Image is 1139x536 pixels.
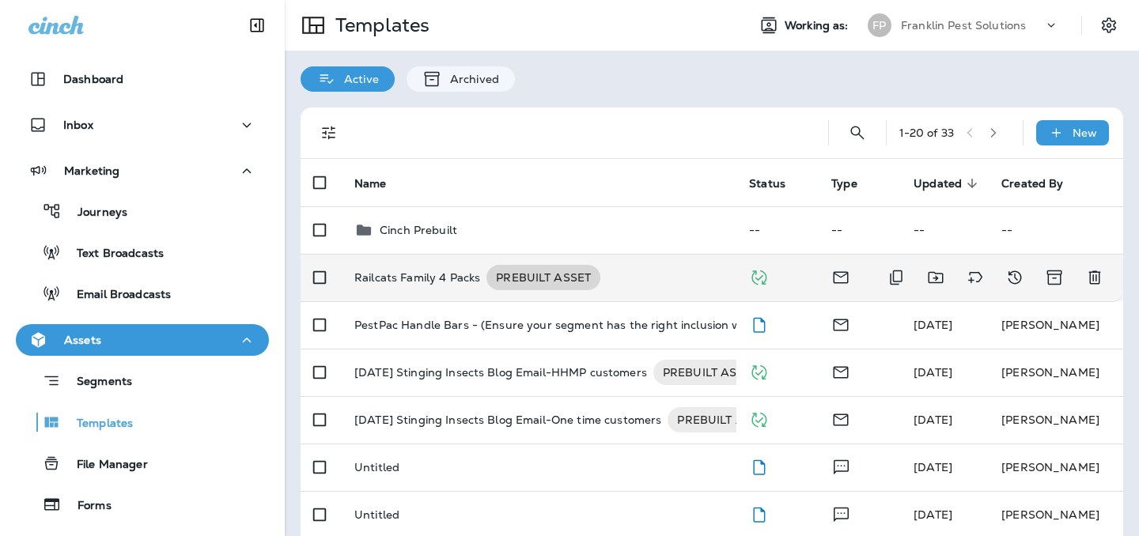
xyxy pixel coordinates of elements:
[831,176,878,191] span: Type
[329,13,429,37] p: Templates
[16,63,269,95] button: Dashboard
[914,318,952,332] span: Frank Carreno
[354,176,407,191] span: Name
[989,349,1123,396] td: [PERSON_NAME]
[831,316,850,330] span: Email
[1073,126,1097,139] p: New
[16,155,269,187] button: Marketing
[64,164,119,177] p: Marketing
[313,117,345,149] button: Filters
[61,458,148,473] p: File Manager
[901,206,989,254] td: --
[914,413,952,427] span: Janelle Iaccino
[354,360,647,385] p: [DATE] Stinging Insects Blog Email-HHMP customers
[1095,11,1123,40] button: Settings
[880,262,912,293] button: Duplicate
[749,411,769,425] span: Published
[831,177,857,191] span: Type
[16,488,269,521] button: Forms
[831,506,851,520] span: Text
[63,73,123,85] p: Dashboard
[989,396,1123,444] td: [PERSON_NAME]
[1001,177,1063,191] span: Created By
[235,9,279,41] button: Collapse Sidebar
[64,334,101,346] p: Assets
[831,364,850,378] span: Email
[989,444,1123,491] td: [PERSON_NAME]
[749,177,785,191] span: Status
[61,375,132,391] p: Segments
[749,459,769,473] span: Draft
[16,406,269,439] button: Templates
[899,126,954,139] div: 1 - 20 of 33
[354,177,387,191] span: Name
[62,499,112,514] p: Forms
[831,459,851,473] span: Text
[61,247,164,262] p: Text Broadcasts
[16,277,269,310] button: Email Broadcasts
[749,269,769,283] span: Published
[354,508,399,521] p: Untitled
[1039,262,1071,293] button: Archive
[336,73,379,85] p: Active
[380,224,457,236] p: Cinch Prebuilt
[1001,176,1084,191] span: Created By
[999,262,1031,293] button: View Changelog
[16,364,269,398] button: Segments
[901,19,1026,32] p: Franklin Pest Solutions
[842,117,873,149] button: Search Templates
[16,194,269,228] button: Journeys
[749,316,769,330] span: Draft
[831,411,850,425] span: Email
[354,319,908,331] p: PestPac Handle Bars - (Ensure your segment has the right inclusion when testing these handlebars)
[486,270,600,285] span: PREBUILT ASSET
[914,508,952,522] span: Jason Munk
[668,407,781,432] div: PREBUILT ASSET
[914,176,982,191] span: Updated
[736,206,819,254] td: --
[914,177,962,191] span: Updated
[749,176,806,191] span: Status
[831,269,850,283] span: Email
[819,206,901,254] td: --
[914,365,952,379] span: Janelle Iaccino
[653,364,767,380] span: PREBUILT ASSET
[62,206,127,221] p: Journeys
[354,407,661,432] p: [DATE] Stinging Insects Blog Email-One time customers
[16,447,269,480] button: File Manager
[16,236,269,269] button: Text Broadcasts
[16,324,269,356] button: Assets
[749,364,769,378] span: Published
[749,506,769,520] span: Draft
[16,109,269,141] button: Inbox
[868,13,891,37] div: FP
[914,460,952,474] span: Jason Munk
[486,265,600,290] div: PREBUILT ASSET
[920,262,952,293] button: Move to folder
[61,288,171,303] p: Email Broadcasts
[1079,262,1111,293] button: Delete
[668,412,781,428] span: PREBUILT ASSET
[959,262,991,293] button: Add tags
[989,301,1123,349] td: [PERSON_NAME]
[653,360,767,385] div: PREBUILT ASSET
[63,119,93,131] p: Inbox
[785,19,852,32] span: Working as:
[989,206,1123,254] td: --
[354,461,399,474] p: Untitled
[354,265,480,290] p: Railcats Family 4 Packs
[442,73,499,85] p: Archived
[61,417,133,432] p: Templates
